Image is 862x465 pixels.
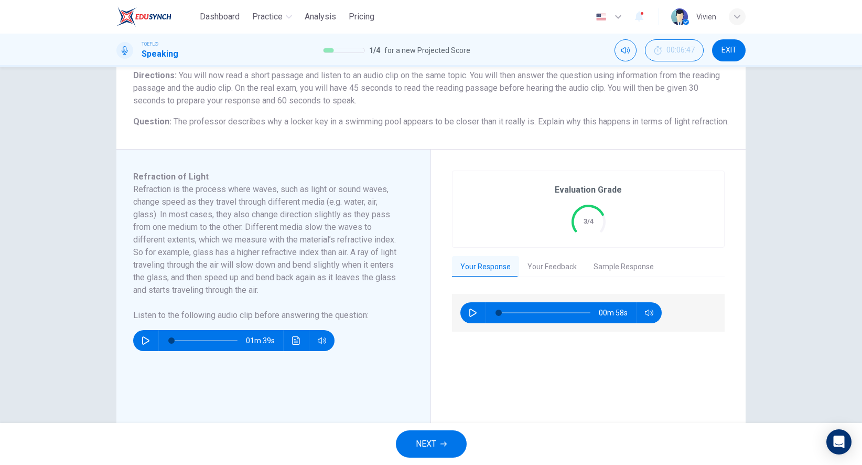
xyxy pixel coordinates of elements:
div: Open Intercom Messenger [826,429,852,455]
span: 01m 39s [246,330,283,351]
h6: Refraction is the process where waves, such as light or sound waves, change speed as they travel ... [133,183,401,297]
h6: Question : [133,115,729,128]
span: Pricing [349,10,374,23]
span: Practice [252,10,283,23]
a: EduSynch logo [116,6,196,27]
span: 00:06:47 [666,46,695,55]
div: Mute [615,39,637,61]
button: Your Feedback [519,256,585,278]
text: 3/4 [584,217,594,225]
h6: Evaluation Grade [555,184,622,196]
button: Dashboard [196,7,244,26]
button: Pricing [344,7,379,26]
button: NEXT [396,430,467,458]
div: Hide [645,39,704,61]
span: TOEFL® [142,40,158,48]
div: basic tabs example [452,256,725,278]
span: You will now read a short passage and listen to an audio clip on the same topic. You will then an... [133,70,720,105]
button: Click to see the audio transcription [288,330,305,351]
span: EXIT [721,46,737,55]
img: en [595,13,608,21]
button: Analysis [300,7,340,26]
button: EXIT [712,39,746,61]
img: Profile picture [671,8,688,25]
button: Practice [248,7,296,26]
button: Sample Response [585,256,662,278]
span: 00m 58s [599,302,636,323]
span: NEXT [416,437,436,451]
button: Your Response [452,256,519,278]
span: 1 / 4 [369,44,380,57]
img: EduSynch logo [116,6,171,27]
span: for a new Projected Score [384,44,470,57]
h6: Directions : [133,69,729,107]
span: The professor describes why a locker key in a swimming pool appears to be closer than it really i... [174,117,729,126]
button: 00:06:47 [645,39,704,61]
span: Dashboard [200,10,240,23]
span: Refraction of Light [133,172,209,182]
h6: Listen to the following audio clip before answering the question : [133,309,401,322]
span: Analysis [305,10,336,23]
h1: Speaking [142,48,178,60]
div: Vivien [696,10,716,23]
